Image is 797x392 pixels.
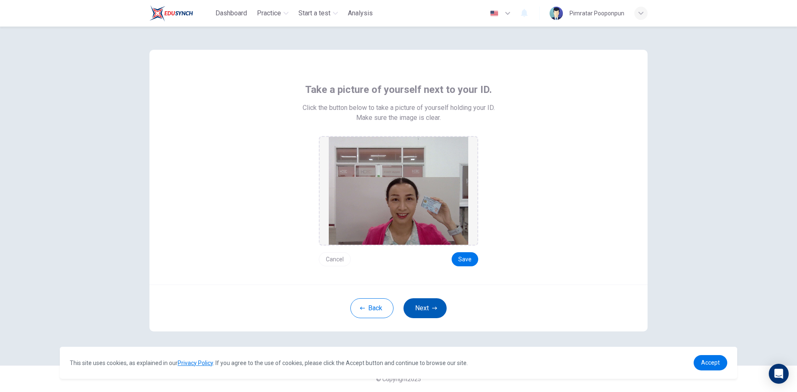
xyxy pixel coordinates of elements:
span: © Copyright 2025 [376,376,421,382]
img: en [489,10,499,17]
span: Accept [701,359,720,366]
button: Start a test [295,6,341,21]
a: Privacy Policy [178,360,213,366]
div: cookieconsent [60,347,737,379]
button: Analysis [345,6,376,21]
a: Train Test logo [149,5,212,22]
img: preview screemshot [329,137,468,245]
button: Save [452,252,478,266]
span: Dashboard [215,8,247,18]
button: Dashboard [212,6,250,21]
span: Click the button below to take a picture of yourself holding your ID. [303,103,495,113]
span: Take a picture of yourself next to your ID. [305,83,492,96]
a: dismiss cookie message [694,355,727,370]
span: Analysis [348,8,373,18]
img: Train Test logo [149,5,193,22]
div: Open Intercom Messenger [769,364,789,384]
span: Practice [257,8,281,18]
button: Next [403,298,447,318]
span: Start a test [298,8,330,18]
span: Make sure the image is clear. [356,113,441,123]
img: Profile picture [550,7,563,20]
div: Pimratar Pooponpun [570,8,624,18]
button: Back [350,298,394,318]
button: Cancel [319,252,351,266]
button: Practice [254,6,292,21]
span: This site uses cookies, as explained in our . If you agree to the use of cookies, please click th... [70,360,468,366]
